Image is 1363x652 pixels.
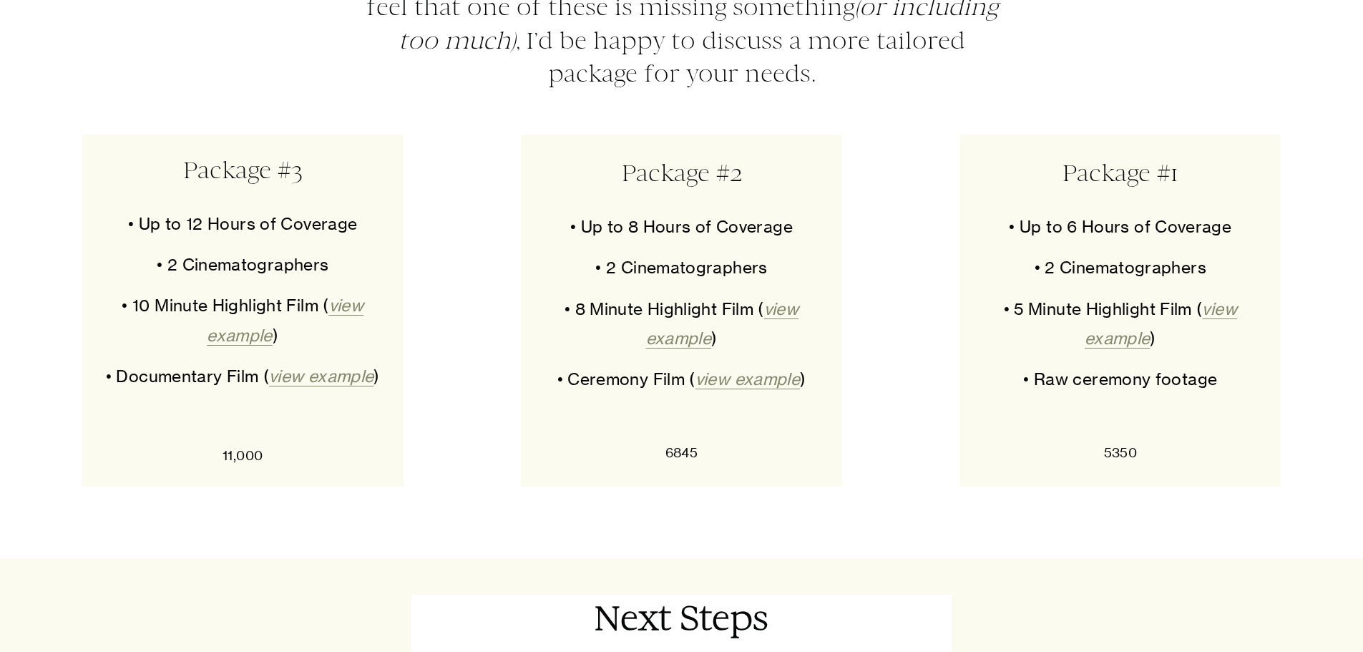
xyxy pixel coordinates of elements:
[102,362,384,391] p: • Documentary Film ( )
[979,441,1261,464] p: 5350
[595,597,768,640] strong: Next Steps
[540,157,823,190] h4: Package #2
[102,210,384,239] p: • Up to 12 Hours of Coverage
[540,295,823,354] p: • 8 Minute Highlight Film ( )
[979,365,1261,394] p: • Raw ceremony footage
[1085,299,1237,349] a: view example
[269,366,373,386] a: view example
[979,213,1261,242] p: • Up to 6 Hours of Coverage
[540,253,823,283] p: • 2 Cinematographers
[979,295,1261,354] p: • 5 Minute Highlight Film ( )
[207,296,363,345] a: view example
[979,157,1261,190] h4: Package #1
[695,369,800,389] a: view example
[646,299,799,349] a: view example
[540,441,823,464] p: 6845
[102,154,384,187] h4: Package #3
[979,253,1261,283] p: • 2 Cinematographers
[102,444,384,467] p: 11,000
[540,365,823,394] p: • Ceremony Film ( )
[102,291,384,350] p: • 10 Minute Highlight Film ( )
[540,213,823,242] p: • Up to 8 Hours of Coverage
[102,250,384,280] p: • 2 Cinematographers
